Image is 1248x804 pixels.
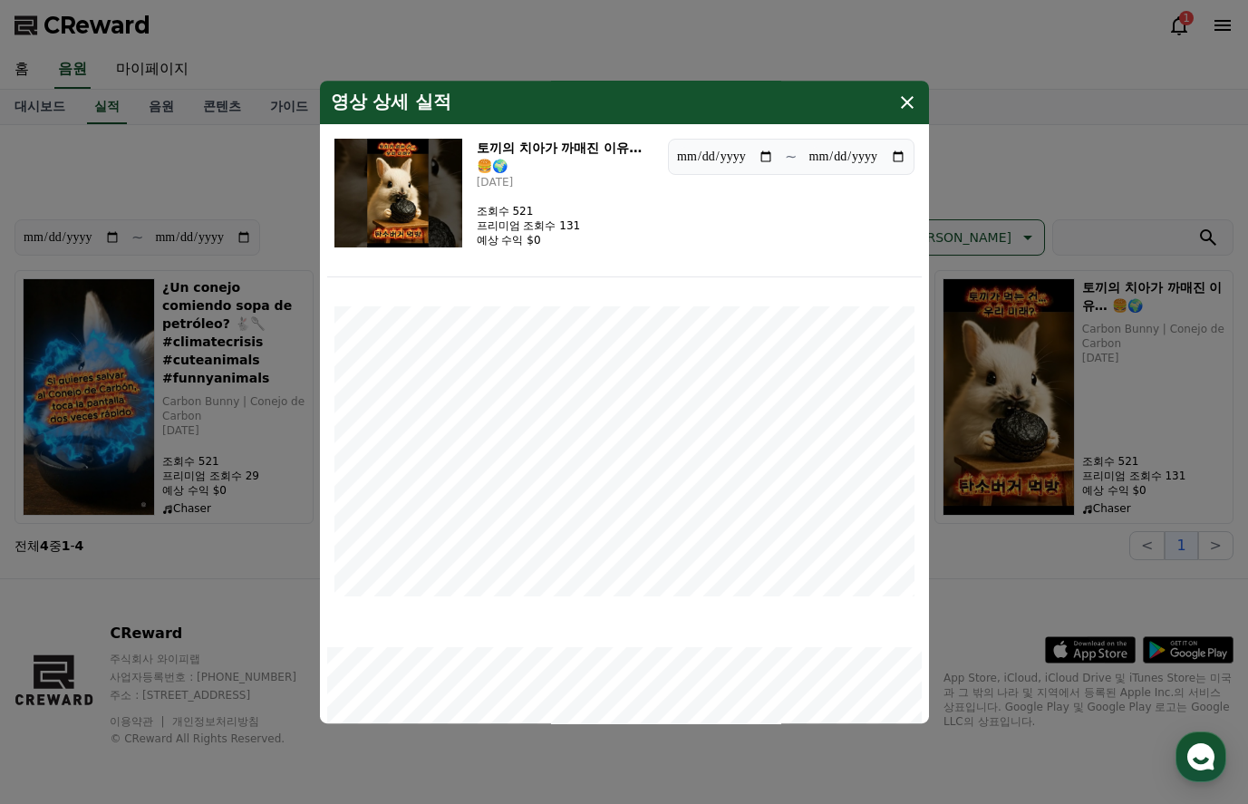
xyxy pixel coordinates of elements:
[477,139,653,175] h3: 토끼의 치아가 까매진 이유… 🍔🌍
[334,139,462,247] img: 토끼의 치아가 까매진 이유… 🍔🌍
[477,204,581,218] p: 조회수 521
[234,575,348,620] a: 설정
[477,233,581,247] p: 예상 수익 $0
[477,218,581,233] p: 프리미엄 조회수 131
[477,175,653,189] p: [DATE]
[5,575,120,620] a: 홈
[331,92,452,113] h4: 영상 상세 실적
[280,602,302,616] span: 설정
[120,575,234,620] a: 대화
[785,146,797,168] p: ~
[57,602,68,616] span: 홈
[166,603,188,617] span: 대화
[320,81,929,724] div: modal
